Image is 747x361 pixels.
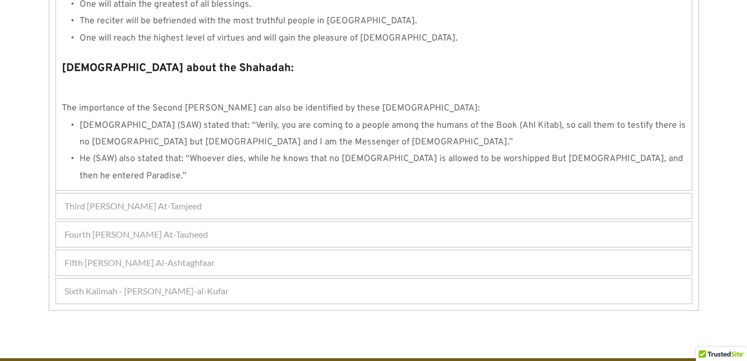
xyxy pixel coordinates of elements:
span: The importance of the Second [PERSON_NAME] can also be identified by these [DEMOGRAPHIC_DATA]: [62,103,480,114]
span: Fourth [PERSON_NAME] At-Tauheed [65,228,208,241]
span: He (SAW) also stated that: “Whoever dies, while he knows that no [DEMOGRAPHIC_DATA] is allowed to... [80,153,685,181]
span: Sixth Kalimah - [PERSON_NAME]-al-Kufar [65,284,229,298]
strong: [DEMOGRAPHIC_DATA] about the Shahadah: [62,61,294,76]
span: Fifth [PERSON_NAME] Al-Ashtaghfaar [65,256,215,269]
span: The reciter will be befriended with the most truthful people in [GEOGRAPHIC_DATA]. [80,16,417,27]
span: Third [PERSON_NAME] At-Tamjeed [65,199,202,213]
span: One will reach the highest level of virtues and will gain the pleasure of [DEMOGRAPHIC_DATA]. [80,33,458,44]
span: [DEMOGRAPHIC_DATA] (SAW) stated that: “Verily, you are coming to a people among the humans of the... [80,120,688,148]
